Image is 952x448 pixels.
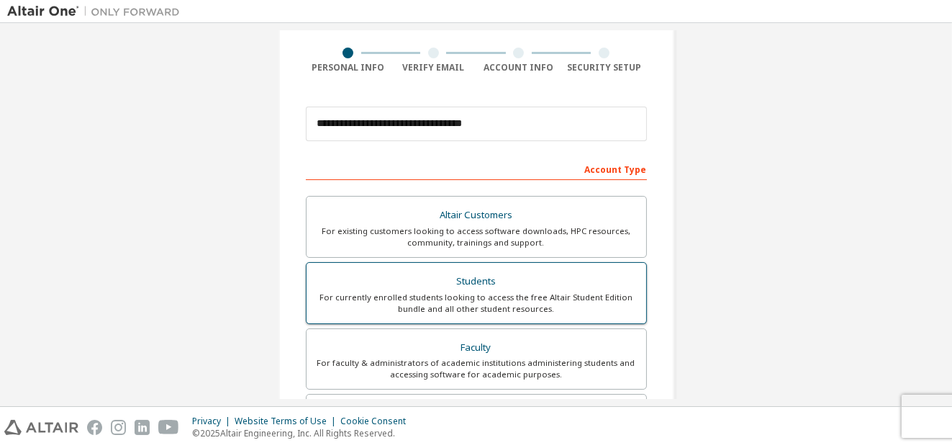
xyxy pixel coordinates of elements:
[476,62,562,73] div: Account Info
[315,225,638,248] div: For existing customers looking to access software downloads, HPC resources, community, trainings ...
[306,62,391,73] div: Personal Info
[4,420,78,435] img: altair_logo.svg
[315,338,638,358] div: Faculty
[340,416,414,427] div: Cookie Consent
[192,427,414,439] p: © 2025 Altair Engineering, Inc. All Rights Reserved.
[7,4,187,19] img: Altair One
[315,272,638,292] div: Students
[315,205,638,225] div: Altair Customers
[561,62,647,73] div: Security Setup
[135,420,150,435] img: linkedin.svg
[87,420,102,435] img: facebook.svg
[158,420,179,435] img: youtube.svg
[315,357,638,380] div: For faculty & administrators of academic institutions administering students and accessing softwa...
[192,416,235,427] div: Privacy
[391,62,476,73] div: Verify Email
[235,416,340,427] div: Website Terms of Use
[306,157,647,180] div: Account Type
[315,292,638,315] div: For currently enrolled students looking to access the free Altair Student Edition bundle and all ...
[111,420,126,435] img: instagram.svg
